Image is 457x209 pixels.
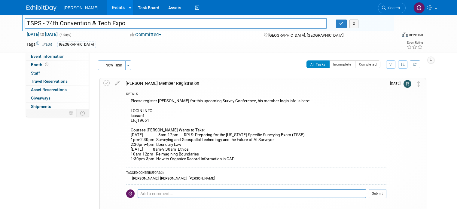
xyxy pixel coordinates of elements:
[413,2,425,14] img: Genee' Mengarelli
[26,5,56,11] img: ExhibitDay
[26,32,58,37] span: [DATE] [DATE]
[355,60,381,68] button: Completed
[31,104,51,109] span: Shipments
[402,32,408,37] img: Format-Inperson.png
[66,109,77,117] td: Personalize Event Tab Strip
[126,189,135,198] img: Genee' Mengarelli
[57,41,96,48] div: [GEOGRAPHIC_DATA]
[128,32,164,38] button: Committed
[417,81,420,87] i: Move task
[126,97,386,164] div: Please register [PERSON_NAME] for this upcoming Survey Conference, his member login info is here:...
[31,87,67,92] span: Asset Reservations
[329,60,355,68] button: Incomplete
[39,32,45,37] span: to
[160,171,164,174] span: (2)
[126,171,386,176] div: TAGGED CONTRIBUTORS
[31,62,50,67] span: Booth
[98,60,126,70] button: New Task
[123,78,386,88] div: [PERSON_NAME] Member Registration
[26,103,89,111] a: Shipments
[410,60,420,68] a: Refresh
[112,81,123,86] a: edit
[64,5,98,10] span: [PERSON_NAME]
[369,189,386,198] button: Submit
[268,33,343,38] span: [GEOGRAPHIC_DATA], [GEOGRAPHIC_DATA]
[390,81,404,85] span: [DATE]
[407,41,423,44] div: Event Rating
[187,176,215,180] div: [PERSON_NAME]
[26,69,89,77] a: Staff
[26,86,89,94] a: Asset Reservations
[31,79,68,84] span: Travel Reservations
[126,92,386,97] div: DETAILS
[44,62,50,67] span: Booth not reserved yet
[378,3,406,13] a: Search
[42,42,52,47] a: Edit
[26,61,89,69] a: Booth
[409,32,423,37] div: In-Person
[386,6,400,10] span: Search
[404,80,411,88] img: Rebecca Deis
[364,31,423,40] div: Event Format
[59,33,72,37] span: (4 days)
[31,96,50,100] span: Giveaways
[26,52,89,60] a: Event Information
[306,60,330,68] button: All Tasks
[26,41,52,48] td: Tags
[77,109,89,117] td: Toggle Event Tabs
[31,54,65,59] span: Event Information
[26,94,89,102] a: Giveaways
[131,176,187,180] div: [PERSON_NAME]' [PERSON_NAME]
[31,71,40,75] span: Staff
[349,20,359,28] button: X
[26,77,89,85] a: Travel Reservations
[126,176,386,181] div: ,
